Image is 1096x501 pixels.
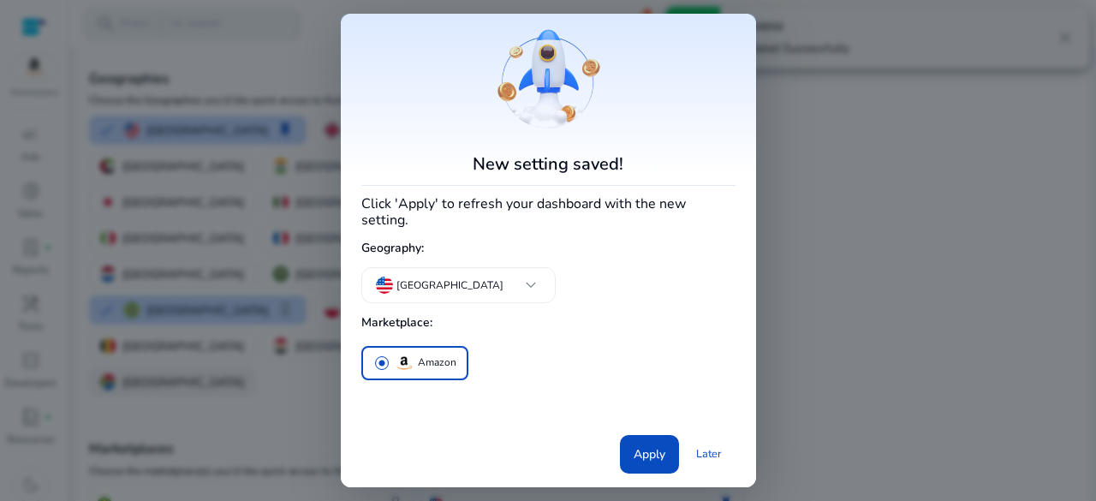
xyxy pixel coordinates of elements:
p: [GEOGRAPHIC_DATA] [396,277,503,293]
h5: Geography: [361,235,736,263]
span: keyboard_arrow_down [521,275,541,295]
img: amazon.svg [394,353,414,373]
h5: Marketplace: [361,309,736,337]
span: Apply [634,445,665,463]
span: radio_button_checked [373,355,390,372]
button: Apply [620,435,679,474]
img: us.svg [376,277,393,294]
p: Amazon [418,354,456,372]
h4: Click 'Apply' to refresh your dashboard with the new setting. [361,193,736,229]
a: Later [682,438,736,469]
